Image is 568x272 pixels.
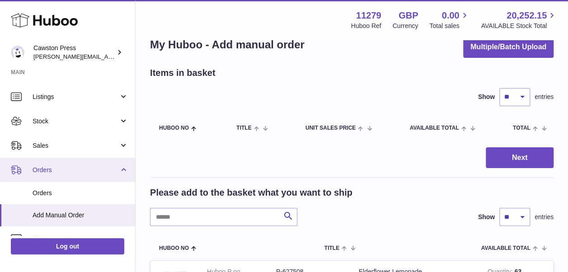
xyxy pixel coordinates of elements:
[486,147,554,169] button: Next
[481,9,557,30] a: 20,252.15 AVAILABLE Stock Total
[236,125,251,131] span: Title
[33,166,119,174] span: Orders
[11,238,124,254] a: Log out
[478,93,495,101] label: Show
[150,187,352,199] h2: Please add to the basket what you want to ship
[399,9,418,22] strong: GBP
[478,213,495,221] label: Show
[429,22,469,30] span: Total sales
[33,53,230,60] span: [PERSON_NAME][EMAIL_ADDRESS][PERSON_NAME][DOMAIN_NAME]
[159,245,189,251] span: Huboo no
[481,22,557,30] span: AVAILABLE Stock Total
[535,93,554,101] span: entries
[442,9,460,22] span: 0.00
[513,125,530,131] span: Total
[463,37,554,58] button: Multiple/Batch Upload
[429,9,469,30] a: 0.00 Total sales
[356,9,381,22] strong: 11279
[393,22,418,30] div: Currency
[324,245,339,251] span: Title
[305,125,356,131] span: Unit Sales Price
[33,141,119,150] span: Sales
[33,93,119,101] span: Listings
[481,245,530,251] span: AVAILABLE Total
[535,213,554,221] span: entries
[150,38,305,52] h1: My Huboo - Add manual order
[351,22,381,30] div: Huboo Ref
[159,125,189,131] span: Huboo no
[11,46,24,59] img: thomas.carson@cawstonpress.com
[33,189,128,197] span: Orders
[33,234,128,243] span: Usage
[33,211,128,220] span: Add Manual Order
[33,117,119,126] span: Stock
[507,9,547,22] span: 20,252.15
[409,125,459,131] span: AVAILABLE Total
[33,44,115,61] div: Cawston Press
[150,67,216,79] h2: Items in basket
